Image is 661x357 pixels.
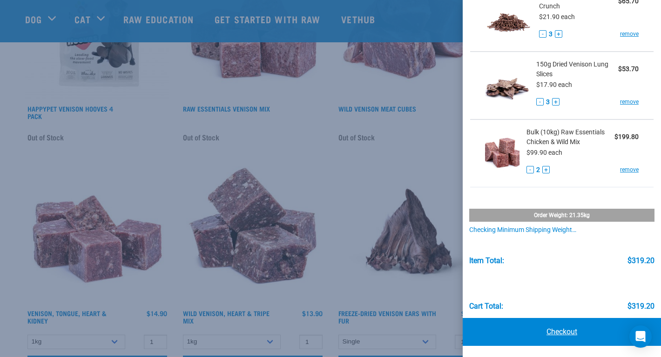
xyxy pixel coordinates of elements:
[542,166,550,173] button: +
[469,209,655,222] div: Order weight: 21.35kg
[620,98,639,106] a: remove
[469,226,655,234] div: Checking minimum shipping weight…
[549,29,553,39] span: 3
[526,166,534,173] button: -
[536,59,618,79] span: 150g Dried Venison Lung Slices
[526,149,562,156] span: $99.90 each
[629,325,652,348] div: Open Intercom Messenger
[614,133,639,140] strong: $199.80
[546,97,550,107] span: 3
[620,30,639,38] a: remove
[463,318,661,346] a: Checkout
[536,98,544,106] button: -
[536,81,572,88] span: $17.90 each
[618,65,639,73] strong: $53.70
[485,59,529,107] img: Dried Venison Lung Slices
[539,13,575,20] span: $21.90 each
[627,257,654,265] div: $319.20
[469,257,504,265] div: Item Total:
[485,127,519,175] img: Raw Essentials Chicken & Wild Mix
[526,127,614,147] span: Bulk (10kg) Raw Essentials Chicken & Wild Mix
[555,30,562,38] button: +
[552,98,560,106] button: +
[620,165,639,174] a: remove
[536,165,540,175] span: 2
[539,30,546,38] button: -
[469,302,503,311] div: Cart total:
[627,302,654,311] div: $319.20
